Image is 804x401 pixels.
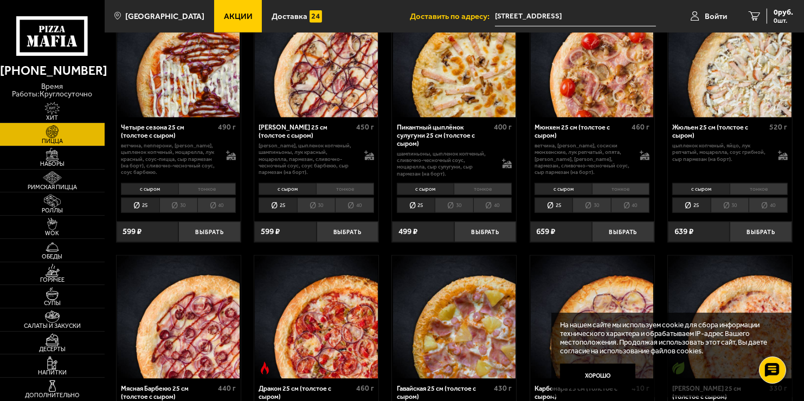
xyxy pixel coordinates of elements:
li: тонкое [730,183,788,195]
li: тонкое [178,183,236,195]
button: Хорошо [560,364,635,389]
li: 30 [711,198,749,212]
a: Мясная Барбекю 25 см (толстое с сыром) [117,256,241,378]
li: 40 [473,198,512,212]
span: [GEOGRAPHIC_DATA] [125,12,204,21]
span: Доставить по адресу: [410,12,495,21]
li: с сыром [259,183,316,195]
li: тонкое [454,183,512,195]
a: Гавайская 25 см (толстое с сыром) [392,256,516,378]
button: Выбрать [317,222,379,242]
div: Карбонара 25 см (толстое с сыром) [535,385,629,401]
span: 440 г [218,384,236,393]
img: Острое блюдо [259,362,271,374]
div: Мюнхен 25 см (толстое с сыром) [535,124,629,140]
div: Четыре сезона 25 см (толстое с сыром) [121,124,215,140]
li: 25 [535,198,573,212]
button: Выбрать [178,222,241,242]
img: Дракон 25 см (толстое с сыром) [255,256,377,378]
span: 460 г [632,122,649,132]
button: Выбрать [454,222,517,242]
span: 499 ₽ [398,228,417,236]
button: Выбрать [730,222,792,242]
li: тонкое [316,183,374,195]
a: Карбонара 25 см (толстое с сыром) [530,256,654,378]
a: Острое блюдоДракон 25 см (толстое с сыром) [254,256,378,378]
div: Жюльен 25 см (толстое с сыром) [672,124,767,140]
span: 659 ₽ [536,228,555,236]
li: с сыром [121,183,178,195]
li: с сыром [397,183,454,195]
span: 599 ₽ [261,228,280,236]
li: 30 [159,198,197,212]
img: Маргарита 25 см (толстое с сыром) [668,256,791,378]
p: ветчина, [PERSON_NAME], сосиски мюнхенские, лук репчатый, опята, [PERSON_NAME], [PERSON_NAME], па... [535,143,632,176]
span: 639 ₽ [674,228,693,236]
li: 40 [335,198,374,212]
p: шампиньоны, цыпленок копченый, сливочно-чесночный соус, моцарелла, сыр сулугуни, сыр пармезан (на... [397,151,494,177]
li: 40 [749,198,787,212]
img: Карбонара 25 см (толстое с сыром) [531,256,653,378]
img: Мясная Барбекю 25 см (толстое с сыром) [117,256,240,378]
a: Вегетарианское блюдоМаргарита 25 см (толстое с сыром) [668,256,792,378]
img: Гавайская 25 см (толстое с сыром) [393,256,516,378]
span: 460 г [356,384,374,393]
span: 599 ₽ [123,228,141,236]
button: Выбрать [592,222,654,242]
div: Дракон 25 см (толстое с сыром) [259,385,353,401]
span: Акции [224,12,253,21]
div: Гавайская 25 см (толстое с сыром) [397,385,491,401]
p: На нашем сайте мы используем cookie для сбора информации технического характера и обрабатываем IP... [560,321,778,355]
span: Войти [705,12,727,21]
li: 40 [197,198,236,212]
li: 30 [573,198,610,212]
li: 30 [435,198,473,212]
p: [PERSON_NAME], цыпленок копченый, шампиньоны, лук красный, моцарелла, пармезан, сливочно-чесночны... [259,143,356,176]
li: 25 [672,198,710,212]
p: ветчина, пепперони, [PERSON_NAME], цыпленок копченый, моцарелла, лук красный, соус-пицца, сыр пар... [121,143,218,176]
span: 400 г [494,122,512,132]
li: 30 [297,198,335,212]
li: с сыром [535,183,592,195]
li: с сыром [672,183,730,195]
span: 0 руб. [774,9,793,16]
li: 40 [611,198,649,212]
p: цыпленок копченый, яйцо, лук репчатый, моцарелла, соус грибной, сыр пармезан (на борт). [672,143,769,163]
span: 450 г [356,122,374,132]
div: Мясная Барбекю 25 см (толстое с сыром) [121,385,215,401]
li: 25 [259,198,297,212]
li: тонкое [592,183,650,195]
span: Доставка [272,12,307,21]
div: [PERSON_NAME] 25 см (толстое с сыром) [259,124,353,140]
span: 0 шт. [774,17,793,24]
li: 25 [397,198,435,212]
div: Пикантный цыплёнок сулугуни 25 см (толстое с сыром) [397,124,491,147]
li: 25 [121,198,159,212]
span: 520 г [770,122,788,132]
span: 490 г [218,122,236,132]
input: Ваш адрес доставки [495,7,656,27]
img: 15daf4d41897b9f0e9f617042186c801.svg [310,10,322,23]
span: 430 г [494,384,512,393]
